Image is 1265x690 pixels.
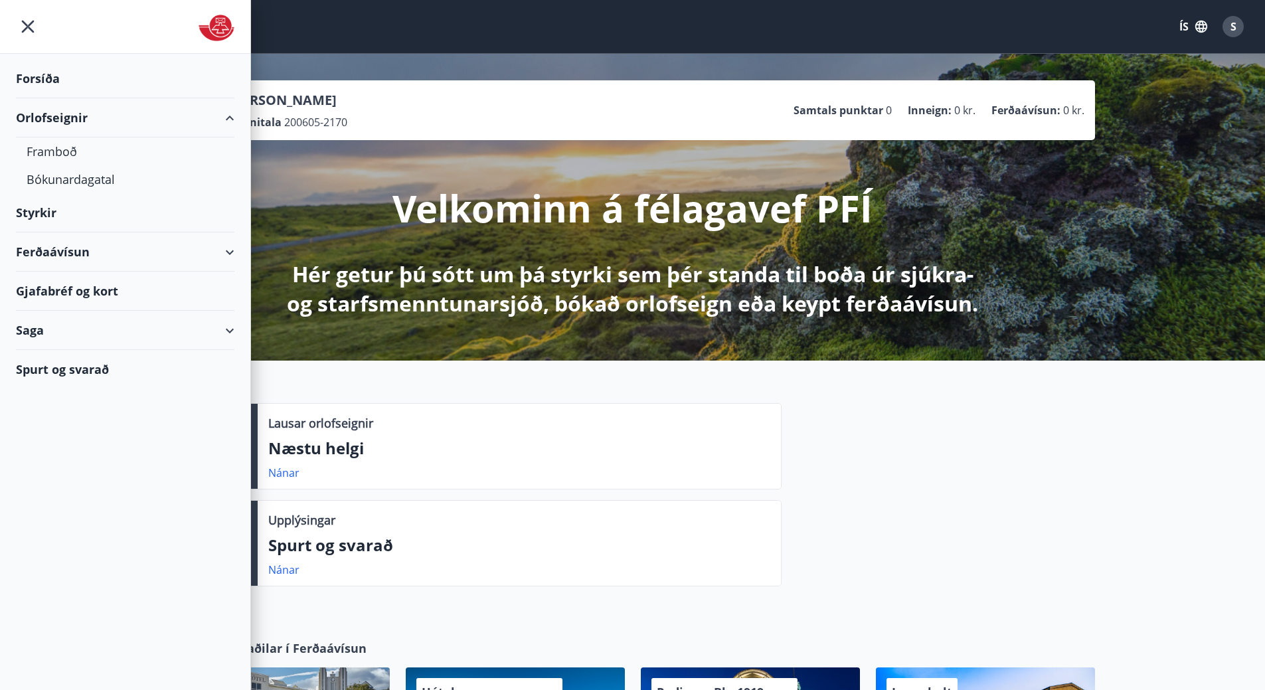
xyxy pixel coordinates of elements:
span: S [1230,19,1236,34]
div: Bókunardagatal [27,165,224,193]
p: Kennitala [229,115,282,129]
a: Nánar [268,466,299,480]
a: Nánar [268,562,299,577]
div: Framboð [27,137,224,165]
button: S [1217,11,1249,43]
p: Upplýsingar [268,511,335,529]
p: Lausar orlofseignir [268,414,373,432]
span: Samstarfsaðilar í Ferðaávísun [187,640,367,657]
p: [PERSON_NAME] [229,91,347,110]
p: Hér getur þú sótt um þá styrki sem þér standa til boða úr sjúkra- og starfsmenntunarsjóð, bókað o... [282,260,983,318]
p: Ferðaávísun : [991,103,1060,118]
button: menu [16,15,40,39]
p: Spurt og svarað [268,534,770,557]
div: Spurt og svarað [16,350,234,388]
div: Styrkir [16,193,234,232]
p: Samtals punktar [794,103,883,118]
p: Inneign : [908,103,952,118]
div: Orlofseignir [16,98,234,137]
img: union_logo [199,15,234,41]
div: Forsíða [16,59,234,98]
p: Velkominn á félagavef PFÍ [392,183,873,233]
span: 0 [886,103,892,118]
span: 200605-2170 [284,115,347,129]
div: Ferðaávísun [16,232,234,272]
span: 0 kr. [1063,103,1084,118]
p: Næstu helgi [268,437,770,460]
span: 0 kr. [954,103,975,118]
div: Saga [16,311,234,350]
button: ÍS [1172,15,1215,39]
div: Gjafabréf og kort [16,272,234,311]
